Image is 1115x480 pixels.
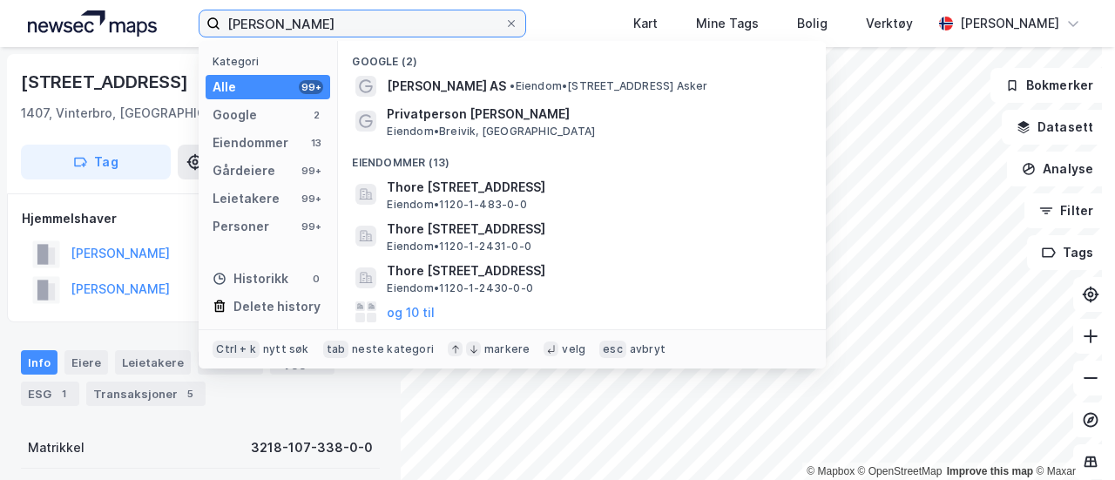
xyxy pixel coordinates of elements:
[387,260,805,281] span: Thore [STREET_ADDRESS]
[21,103,247,124] div: 1407, Vinterbro, [GEOGRAPHIC_DATA]
[510,79,707,93] span: Eiendom • [STREET_ADDRESS] Asker
[213,188,280,209] div: Leietakere
[22,208,379,229] div: Hjemmelshaver
[263,342,309,356] div: nytt søk
[990,68,1108,103] button: Bokmerker
[387,219,805,240] span: Thore [STREET_ADDRESS]
[213,55,330,68] div: Kategori
[181,385,199,402] div: 5
[198,350,263,375] div: Datasett
[28,437,84,458] div: Matrikkel
[213,105,257,125] div: Google
[220,10,504,37] input: Søk på adresse, matrikkel, gårdeiere, leietakere eller personer
[233,296,321,317] div: Delete history
[387,281,533,295] span: Eiendom • 1120-1-2430-0-0
[387,104,805,125] span: Privatperson [PERSON_NAME]
[387,198,526,212] span: Eiendom • 1120-1-483-0-0
[630,342,666,356] div: avbryt
[338,41,826,72] div: Google (2)
[510,79,515,92] span: •
[21,382,79,406] div: ESG
[1028,396,1115,480] iframe: Chat Widget
[28,10,157,37] img: logo.a4113a55bc3d86da70a041830d287a7e.svg
[866,13,913,34] div: Verktøy
[599,341,626,358] div: esc
[338,326,826,357] div: Gårdeiere (99+)
[21,145,171,179] button: Tag
[309,272,323,286] div: 0
[338,142,826,173] div: Eiendommer (13)
[299,192,323,206] div: 99+
[562,342,585,356] div: velg
[387,125,595,139] span: Eiendom • Breivik, [GEOGRAPHIC_DATA]
[1024,193,1108,228] button: Filter
[213,341,260,358] div: Ctrl + k
[387,76,506,97] span: [PERSON_NAME] AS
[299,220,323,233] div: 99+
[484,342,530,356] div: markere
[64,350,108,375] div: Eiere
[86,382,206,406] div: Transaksjoner
[21,68,192,96] div: [STREET_ADDRESS]
[21,350,57,375] div: Info
[352,342,434,356] div: neste kategori
[807,465,855,477] a: Mapbox
[309,136,323,150] div: 13
[213,77,236,98] div: Alle
[299,164,323,178] div: 99+
[387,301,435,322] button: og 10 til
[947,465,1033,477] a: Improve this map
[633,13,658,34] div: Kart
[1027,235,1108,270] button: Tags
[858,465,943,477] a: OpenStreetMap
[797,13,828,34] div: Bolig
[387,240,531,254] span: Eiendom • 1120-1-2431-0-0
[115,350,191,375] div: Leietakere
[960,13,1059,34] div: [PERSON_NAME]
[213,268,288,289] div: Historikk
[213,132,288,153] div: Eiendommer
[309,108,323,122] div: 2
[1002,110,1108,145] button: Datasett
[387,177,805,198] span: Thore [STREET_ADDRESS]
[299,80,323,94] div: 99+
[696,13,759,34] div: Mine Tags
[55,385,72,402] div: 1
[213,216,269,237] div: Personer
[213,160,275,181] div: Gårdeiere
[323,341,349,358] div: tab
[1007,152,1108,186] button: Analyse
[251,437,373,458] div: 3218-107-338-0-0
